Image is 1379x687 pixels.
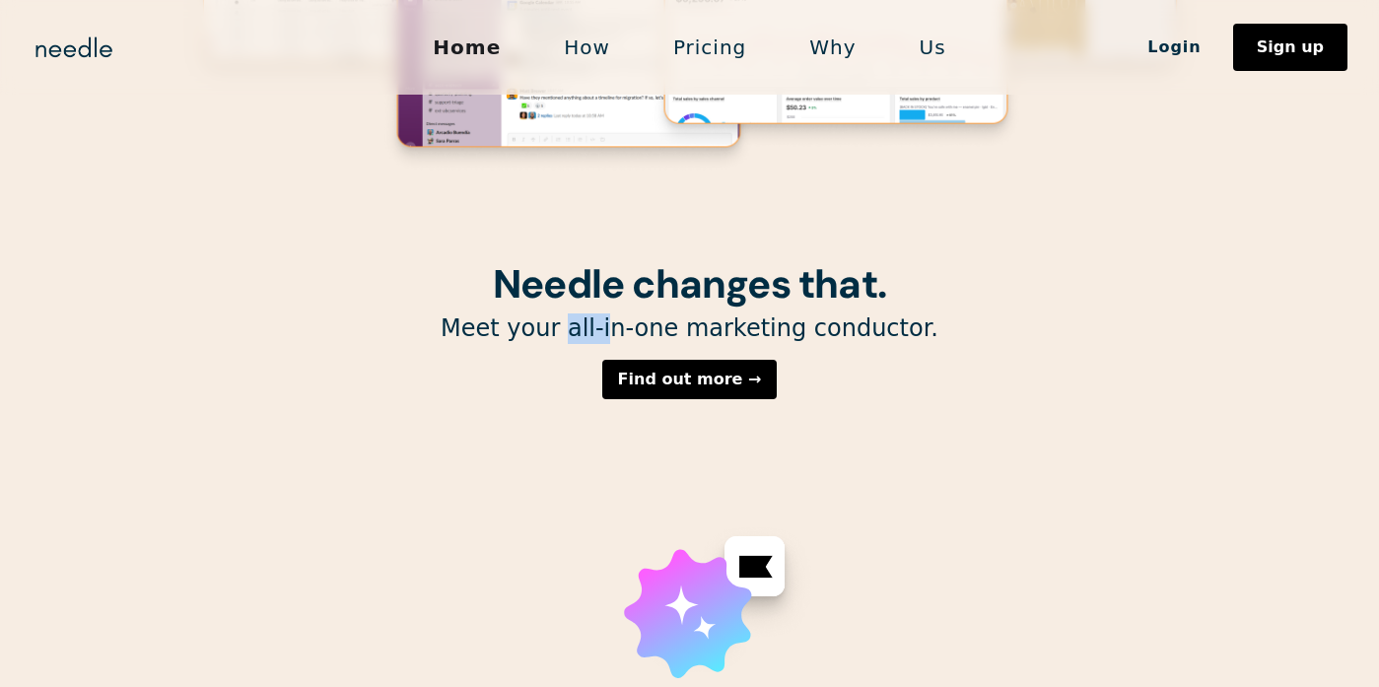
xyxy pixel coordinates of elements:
[1233,24,1347,71] a: Sign up
[1257,39,1324,55] div: Sign up
[532,27,642,68] a: How
[642,27,778,68] a: Pricing
[778,27,887,68] a: Why
[187,313,1193,344] p: Meet your all-in-one marketing conductor.
[401,27,532,68] a: Home
[602,360,778,399] a: Find out more →
[493,258,886,309] strong: Needle changes that.
[888,27,978,68] a: Us
[618,372,762,387] div: Find out more →
[1116,31,1233,64] a: Login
